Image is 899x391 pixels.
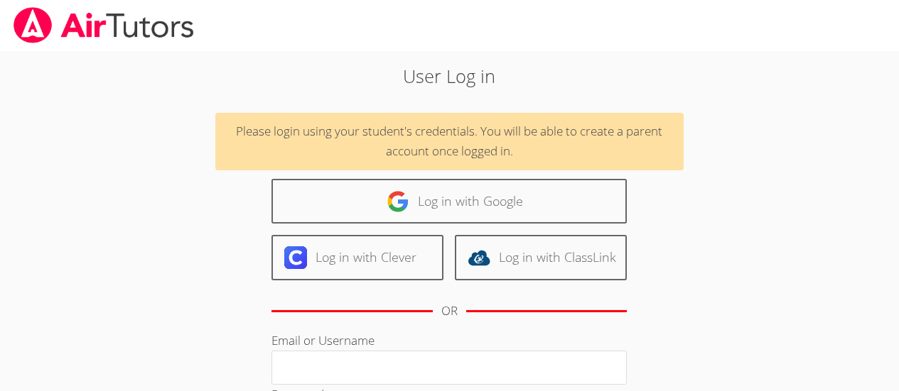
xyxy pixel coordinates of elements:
div: Please login using your student's credentials. You will be able to create a parent account once l... [215,113,684,171]
h2: User Log in [207,62,692,89]
img: airtutors_banner-c4298cdbf04f3fff15de1276eac7730deb9818008684d7c2e4769d2f7ddbe033.png [12,7,195,43]
a: Log in with ClassLink [455,235,627,280]
a: Log in with Clever [271,235,443,280]
img: google-logo-50288ca7cdecda66e5e0955fdab243c47b7ad437acaf1139b6f446037453330a.svg [387,190,409,213]
img: classlink-logo-d6bb404cc1216ec64c9a2012d9dc4662098be43eaf13dc465df04b49fa7ab582.svg [468,246,490,269]
div: OR [441,301,458,321]
img: clever-logo-6eab21bc6e7a338710f1a6ff85c0baf02591cd810cc4098c63d3a4b26e2feb20.svg [284,246,307,269]
a: Log in with Google [271,179,627,224]
label: Email or Username [271,332,375,348]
